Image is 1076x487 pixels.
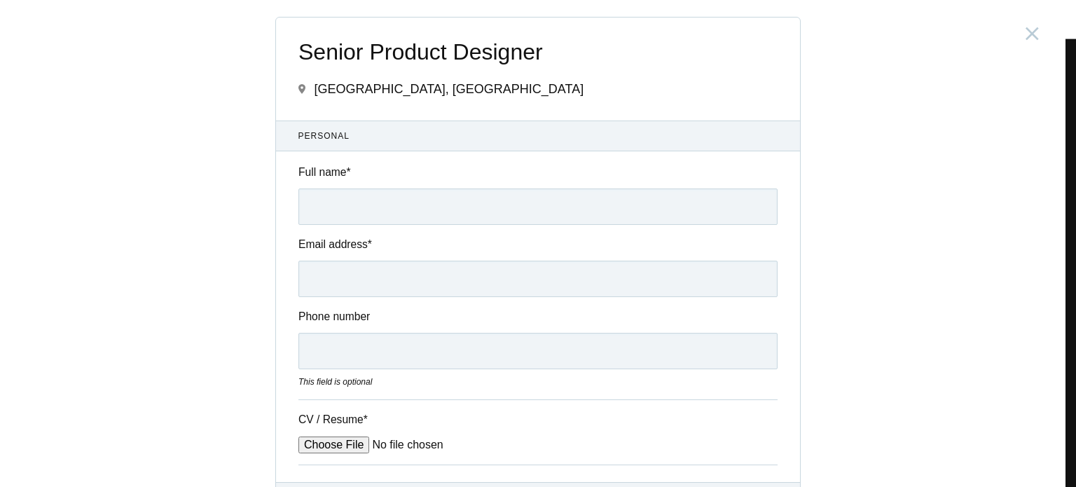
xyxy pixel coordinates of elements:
[298,164,778,180] label: Full name
[298,40,778,64] span: Senior Product Designer
[298,308,778,324] label: Phone number
[298,130,778,142] span: Personal
[298,236,778,252] label: Email address
[298,411,403,427] label: CV / Resume
[298,376,778,388] div: This field is optional
[314,82,584,96] span: [GEOGRAPHIC_DATA], [GEOGRAPHIC_DATA]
